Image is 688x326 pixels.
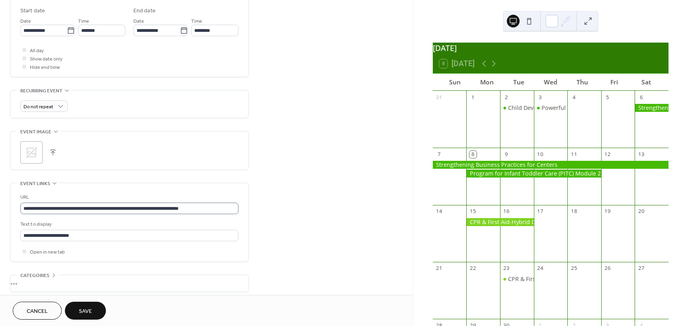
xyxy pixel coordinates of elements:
div: 19 [604,208,611,215]
div: 7 [436,151,443,158]
div: 13 [638,151,645,158]
div: Program for Infant Toddler Care (PITC) Module 2: Group Care [466,170,601,178]
div: ; [20,141,43,164]
div: 5 [604,94,611,101]
div: Tue [503,74,535,91]
div: [DATE] [433,43,668,54]
div: 17 [537,208,544,215]
div: Child Development, Health, and Safety Basics [508,104,630,112]
span: Time [191,17,202,25]
div: 6 [638,94,645,101]
div: 9 [503,151,510,158]
span: Date [133,17,144,25]
div: 16 [503,208,510,215]
div: 14 [436,208,443,215]
div: 12 [604,151,611,158]
span: Cancel [27,307,48,316]
div: Powerful Interactions [541,104,600,112]
div: Start date [20,7,45,15]
div: Strengthening Business Practices for Centers [433,161,668,169]
div: Text to display [20,220,237,228]
div: Powerful Interactions [534,104,568,112]
span: Open in new tab [30,248,65,256]
span: All day [30,47,44,55]
span: Show date only [30,55,63,63]
div: 4 [570,94,577,101]
div: 25 [570,265,577,272]
div: 20 [638,208,645,215]
div: 23 [503,265,510,272]
div: Child Development, Health, and Safety Basics [500,104,534,112]
div: Thu [567,74,598,91]
div: Strengthening Business Practices for Centers [635,104,668,112]
span: Event links [20,180,50,188]
div: 27 [638,265,645,272]
div: 11 [570,151,577,158]
div: CPR & First Aid [508,275,548,283]
div: Wed [535,74,567,91]
div: Mon [471,74,503,91]
div: 24 [537,265,544,272]
div: Sat [630,74,662,91]
span: Time [78,17,89,25]
span: Recurring event [20,87,63,95]
div: 2 [503,94,510,101]
div: Fri [598,74,630,91]
span: Date [20,17,31,25]
span: Save [79,307,92,316]
div: 26 [604,265,611,272]
div: 1 [469,94,477,101]
div: URL [20,193,237,201]
div: 15 [469,208,477,215]
div: 31 [436,94,443,101]
div: 10 [537,151,544,158]
div: 18 [570,208,577,215]
span: Categories [20,271,49,280]
button: Save [65,302,106,320]
span: Do not repeat [23,102,53,111]
div: End date [133,7,156,15]
div: 22 [469,265,477,272]
div: 21 [436,265,443,272]
div: 8 [469,151,477,158]
div: Sun [439,74,471,91]
div: 3 [537,94,544,101]
div: CPR & First Aid-Hybrid Class [466,218,534,226]
div: ••• [10,275,248,292]
div: CPR & First Aid [500,275,534,283]
span: Hide end time [30,63,60,72]
button: Cancel [13,302,62,320]
span: Event image [20,128,51,136]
